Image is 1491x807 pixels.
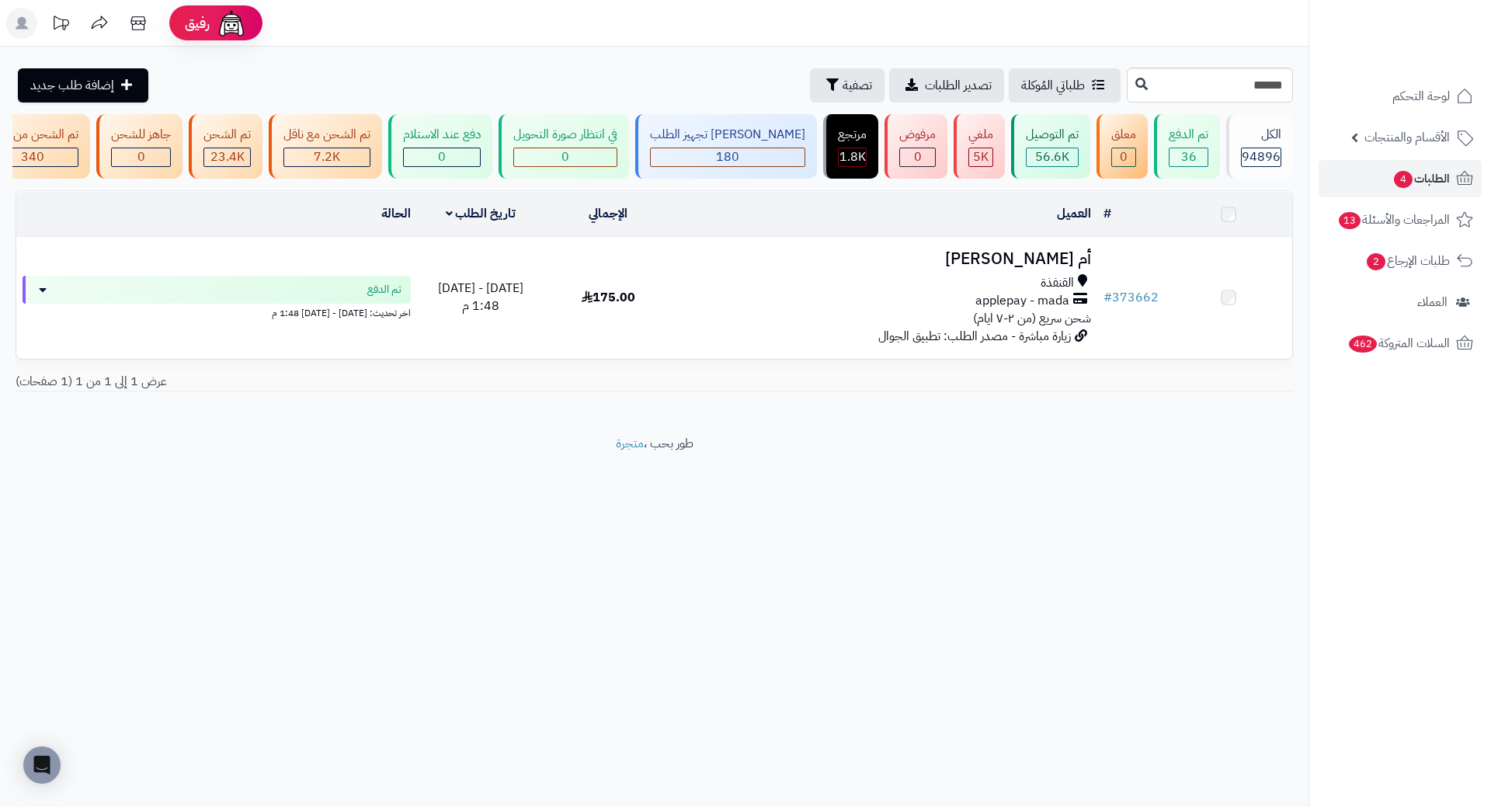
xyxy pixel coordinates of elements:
span: شحن سريع (من ٢-٧ ايام) [973,309,1091,328]
a: إضافة طلب جديد [18,68,148,103]
a: #373662 [1103,288,1159,307]
span: السلات المتروكة [1347,332,1450,354]
a: تم الشحن مع ناقل 7.2K [266,114,385,179]
span: طلبات الإرجاع [1365,250,1450,272]
div: معلق [1111,126,1136,144]
span: القنفذة [1041,274,1074,292]
a: الكل94896 [1223,114,1296,179]
a: العميل [1057,204,1091,223]
span: 340 [21,148,44,166]
div: عرض 1 إلى 1 من 1 (1 صفحات) [4,373,655,391]
span: 462 [1349,336,1377,353]
span: 0 [561,148,569,166]
span: زيارة مباشرة - مصدر الطلب: تطبيق الجوال [878,327,1071,346]
span: applepay - mada [975,292,1069,310]
div: 56583 [1027,148,1078,166]
div: 23374 [204,148,250,166]
img: ai-face.png [216,8,247,39]
div: 0 [112,148,170,166]
a: طلبات الإرجاع2 [1319,242,1482,280]
h3: أم [PERSON_NAME] [679,250,1091,268]
a: دفع عند الاستلام 0 [385,114,495,179]
div: تم الشحن مع ناقل [283,126,370,144]
button: تصفية [810,68,885,103]
span: 0 [438,148,446,166]
div: تم الدفع [1169,126,1208,144]
span: الأقسام والمنتجات [1364,127,1450,148]
div: اخر تحديث: [DATE] - [DATE] 1:48 م [23,304,411,320]
span: الطلبات [1392,168,1450,190]
a: متجرة [616,434,644,453]
div: 0 [1112,148,1135,166]
span: 13 [1339,212,1361,229]
a: جاهز للشحن 0 [93,114,186,179]
div: مرفوض [899,126,936,144]
a: ملغي 5K [951,114,1008,179]
a: الطلبات4 [1319,160,1482,197]
a: طلباتي المُوكلة [1009,68,1121,103]
div: 1810 [839,148,866,166]
div: الكل [1241,126,1281,144]
div: Open Intercom Messenger [23,746,61,784]
div: 36 [1170,148,1208,166]
div: 4969 [969,148,992,166]
a: معلق 0 [1093,114,1151,179]
span: 5K [973,148,989,166]
span: تصفية [843,76,872,95]
div: ملغي [968,126,993,144]
div: 0 [514,148,617,166]
span: 0 [914,148,922,166]
span: 175.00 [582,288,635,307]
a: المراجعات والأسئلة13 [1319,201,1482,238]
span: 2 [1367,253,1385,270]
a: تصدير الطلبات [889,68,1004,103]
div: 0 [900,148,935,166]
span: 1.8K [839,148,866,166]
div: مرتجع [838,126,867,144]
span: [DATE] - [DATE] 1:48 م [438,279,523,315]
a: مرفوض 0 [881,114,951,179]
div: دفع عند الاستلام [403,126,481,144]
div: 0 [404,148,480,166]
span: 94896 [1242,148,1281,166]
span: طلباتي المُوكلة [1021,76,1085,95]
span: العملاء [1417,291,1448,313]
span: تصدير الطلبات [925,76,992,95]
a: العملاء [1319,283,1482,321]
a: # [1103,204,1111,223]
span: 7.2K [314,148,340,166]
a: [PERSON_NAME] تجهيز الطلب 180 [632,114,820,179]
span: 56.6K [1035,148,1069,166]
a: تم الدفع 36 [1151,114,1223,179]
span: 0 [1120,148,1128,166]
div: تم الشحن [203,126,251,144]
span: المراجعات والأسئلة [1337,209,1450,231]
a: تحديثات المنصة [41,8,80,43]
span: 180 [716,148,739,166]
a: لوحة التحكم [1319,78,1482,115]
span: إضافة طلب جديد [30,76,114,95]
span: تم الدفع [367,282,401,297]
div: جاهز للشحن [111,126,171,144]
span: 36 [1181,148,1197,166]
a: مرتجع 1.8K [820,114,881,179]
div: في انتظار صورة التحويل [513,126,617,144]
span: 23.4K [210,148,245,166]
a: في انتظار صورة التحويل 0 [495,114,632,179]
img: logo-2.png [1385,41,1476,74]
div: [PERSON_NAME] تجهيز الطلب [650,126,805,144]
a: السلات المتروكة462 [1319,325,1482,362]
a: تاريخ الطلب [446,204,516,223]
span: # [1103,288,1112,307]
a: تم الشحن 23.4K [186,114,266,179]
a: الإجمالي [589,204,627,223]
span: 0 [137,148,145,166]
a: تم التوصيل 56.6K [1008,114,1093,179]
span: 4 [1394,171,1413,188]
span: رفيق [185,14,210,33]
div: 180 [651,148,805,166]
div: تم التوصيل [1026,126,1079,144]
span: لوحة التحكم [1392,85,1450,107]
div: 7223 [284,148,370,166]
a: الحالة [381,204,411,223]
